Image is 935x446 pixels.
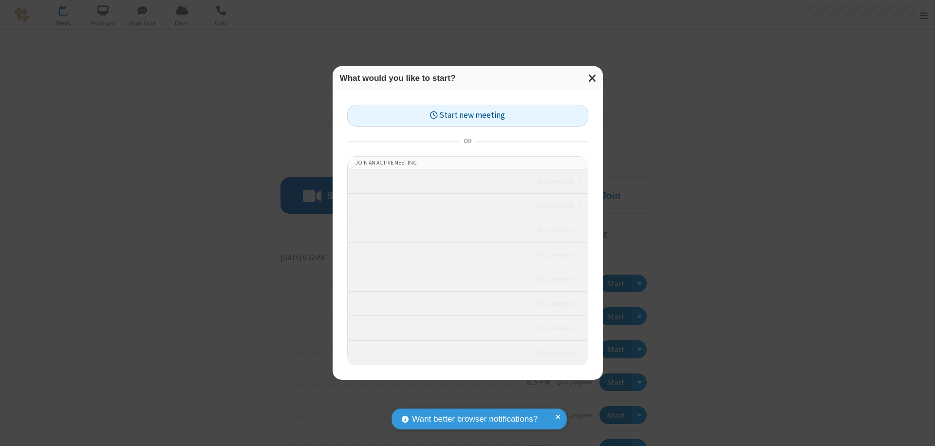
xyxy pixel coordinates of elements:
[460,134,475,148] span: or
[340,74,596,83] h3: What would you like to start?
[537,323,573,333] em: in progress
[537,250,573,260] em: in progress
[537,275,573,284] em: in progress
[537,177,573,186] em: in progress
[348,157,588,169] li: Join an active meeting
[537,201,573,210] em: in progress
[537,225,573,235] em: in progress
[582,66,603,90] button: Close modal
[537,299,573,308] em: in progress
[412,413,538,426] span: Want better browser notifications?
[347,105,588,127] button: Start new meeting
[537,348,573,357] em: in progress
